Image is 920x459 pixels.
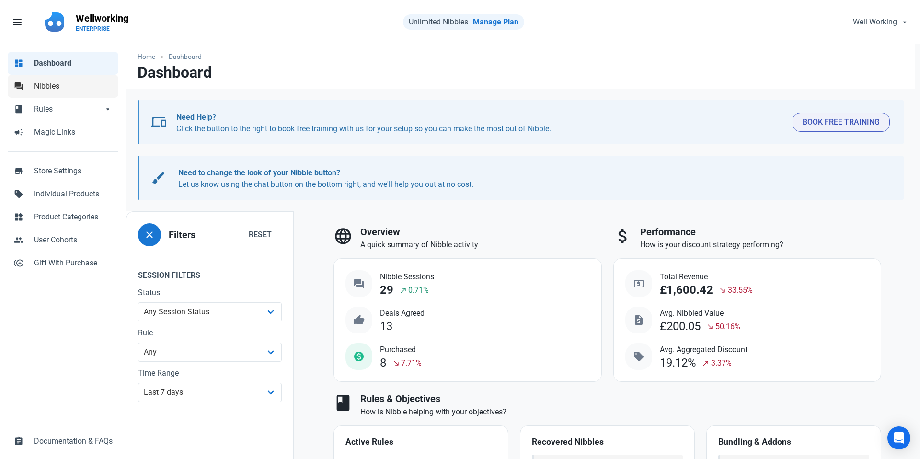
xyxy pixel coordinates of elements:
span: question_answer [353,278,365,289]
span: Individual Products [34,188,113,200]
span: Total Revenue [660,271,753,283]
a: widgetsProduct Categories [8,206,118,229]
h4: Bundling & Addons [718,437,869,447]
button: Book Free Training [793,113,890,132]
a: campaignMagic Links [8,121,118,144]
a: control_point_duplicateGift With Purchase [8,252,118,275]
span: 3.37% [711,357,732,369]
span: Purchased [380,344,422,356]
b: Need to change the look of your Nibble button? [178,168,340,177]
span: monetization_on [353,351,365,362]
span: 50.16% [715,321,740,333]
span: dashboard [14,57,23,67]
div: 13 [380,320,392,333]
span: book [14,103,23,113]
span: Deals Agreed [380,308,425,319]
span: 0.71% [408,285,429,296]
span: Avg. Aggregated Discount [660,344,747,356]
h3: Performance [640,227,882,238]
a: peopleUser Cohorts [8,229,118,252]
span: menu [11,16,23,28]
div: 29 [380,284,393,297]
span: south_east [392,359,400,367]
p: How is your discount strategy performing? [640,239,882,251]
a: storeStore Settings [8,160,118,183]
span: sell [14,188,23,198]
a: Manage Plan [473,17,518,26]
a: bookRulesarrow_drop_down [8,98,118,121]
span: Nibbles [34,80,113,92]
span: Product Categories [34,211,113,223]
span: 7.71% [401,357,422,369]
h3: Rules & Objectives [360,393,881,404]
div: 8 [380,356,386,369]
p: Wellworking [76,11,128,25]
p: Click the button to the right to book free training with us for your setup so you can make the mo... [176,112,785,135]
span: forum [14,80,23,90]
span: request_quote [633,314,644,326]
span: Documentation & FAQs [34,436,113,447]
span: campaign [14,126,23,136]
span: devices [151,115,166,130]
span: Book Free Training [803,116,880,128]
label: Status [138,287,282,298]
button: Well Working [845,12,914,32]
span: User Cohorts [34,234,113,246]
span: thumb_up [353,314,365,326]
span: Reset [249,229,272,241]
span: store [14,165,23,175]
span: Well Working [853,16,897,28]
a: forumNibbles [8,75,118,98]
span: people [14,234,23,244]
span: Unlimited Nibbles [409,17,468,26]
p: How is Nibble helping with your objectives? [360,406,881,418]
span: attach_money [613,227,632,246]
div: Open Intercom Messenger [887,426,910,449]
h3: Filters [169,229,195,241]
span: south_east [706,323,714,331]
div: £1,600.42 [660,284,713,297]
span: south_east [719,287,726,294]
a: WellworkingENTERPRISE [70,8,134,36]
h1: Dashboard [138,64,212,81]
a: Home [138,52,160,62]
p: Let us know using the chat button on the bottom right, and we'll help you out at no cost. [178,167,881,190]
span: control_point_duplicate [14,257,23,267]
span: assignment [14,436,23,445]
button: Reset [239,225,282,244]
span: Gift With Purchase [34,257,113,269]
span: Store Settings [34,165,113,177]
h4: Active Rules [345,437,496,447]
span: language [333,227,353,246]
span: sell [633,351,644,362]
div: £200.05 [660,320,701,333]
span: Nibble Sessions [380,271,434,283]
span: Rules [34,103,103,115]
span: north_east [702,359,710,367]
a: assignmentDocumentation & FAQs [8,430,118,453]
span: Dashboard [34,57,113,69]
span: Avg. Nibbled Value [660,308,740,319]
legend: Session Filters [126,258,293,287]
p: ENTERPRISE [76,25,128,33]
a: dashboardDashboard [8,52,118,75]
p: A quick summary of Nibble activity [360,239,602,251]
a: sellIndividual Products [8,183,118,206]
span: widgets [14,211,23,221]
span: local_atm [633,278,644,289]
span: Magic Links [34,126,113,138]
nav: breadcrumbs [126,44,915,64]
span: north_east [400,287,407,294]
span: book [333,393,353,413]
span: close [144,229,155,241]
span: arrow_drop_down [103,103,113,113]
b: Need Help? [176,113,216,122]
span: brush [151,170,166,185]
h4: Recovered Nibbles [532,437,683,447]
div: 19.12% [660,356,696,369]
button: close [138,223,161,246]
h3: Overview [360,227,602,238]
label: Rule [138,327,282,339]
label: Time Range [138,367,282,379]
